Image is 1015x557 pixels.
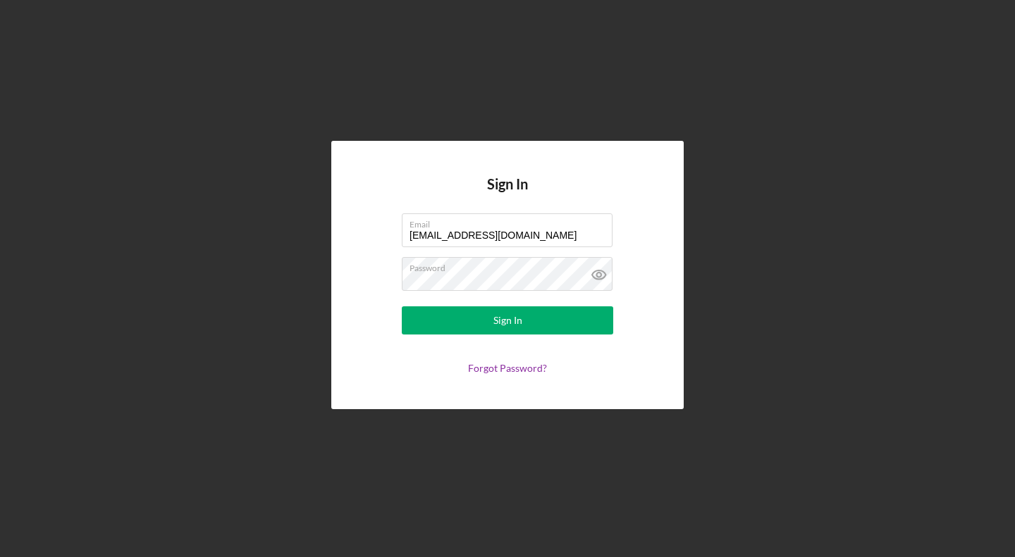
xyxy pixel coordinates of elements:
label: Password [410,258,613,273]
a: Forgot Password? [468,362,547,374]
h4: Sign In [487,176,528,213]
button: Sign In [402,306,613,334]
label: Email [410,214,613,230]
div: Sign In [493,306,522,334]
